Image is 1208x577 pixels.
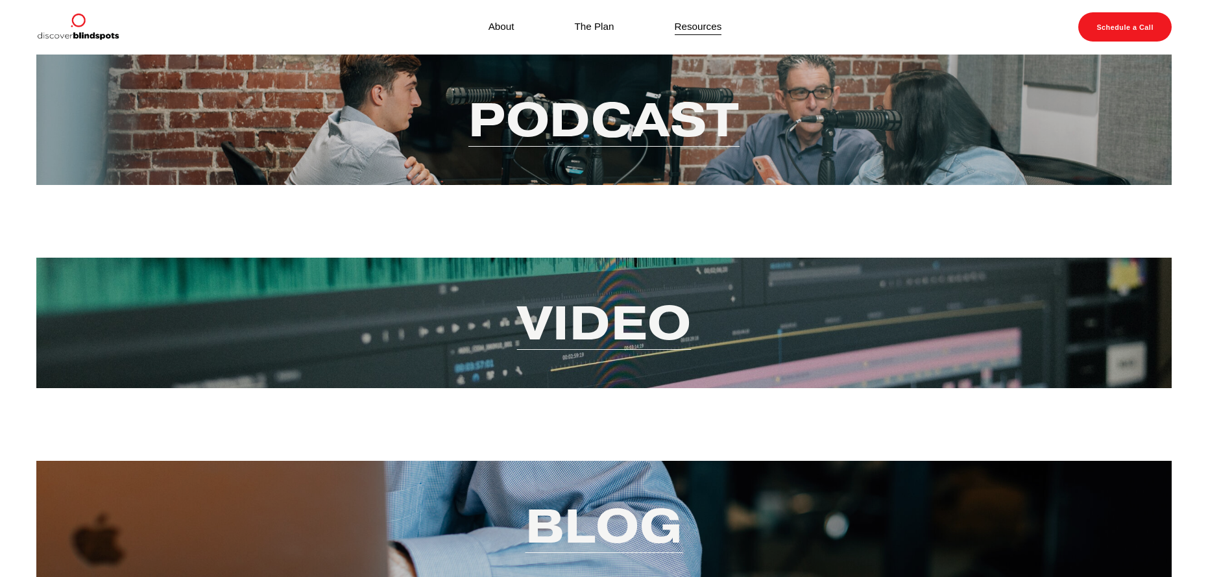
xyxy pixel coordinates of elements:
img: Discover Blind Spots [36,12,119,42]
a: Blog [525,495,683,556]
a: About [489,18,514,36]
a: Podcast [468,89,740,150]
a: The Plan [575,18,614,36]
a: Video [517,292,692,353]
a: Resources [675,18,722,36]
a: Schedule a Call [1078,12,1172,42]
